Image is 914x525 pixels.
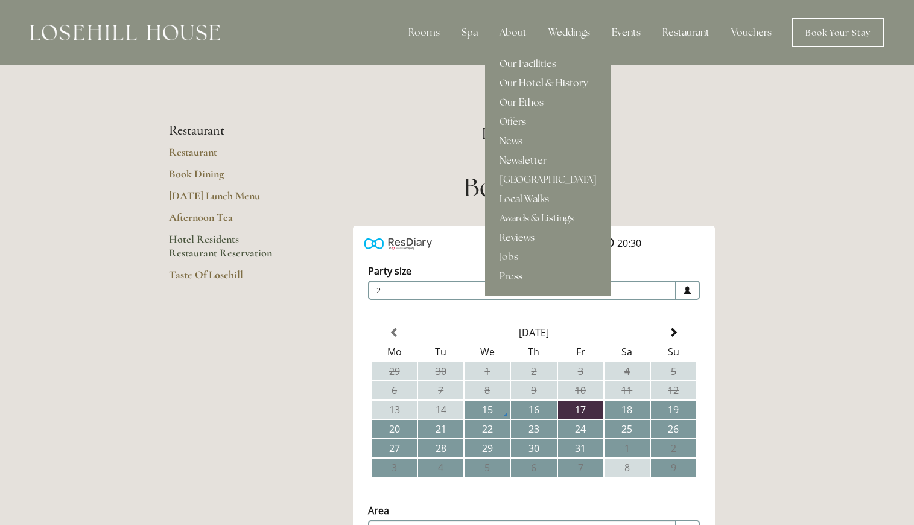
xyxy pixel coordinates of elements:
[390,328,399,337] span: Previous Month
[651,439,696,457] td: 2
[651,420,696,438] td: 26
[364,235,432,252] img: Powered by ResDiary
[418,381,463,399] td: 7
[539,21,600,45] div: Weddings
[418,459,463,477] td: 4
[323,123,746,144] h2: Hotel Residents
[558,439,603,457] td: 31
[558,420,603,438] td: 24
[485,189,611,209] a: Local Walks
[485,74,611,93] a: Our Hotel & History
[558,401,603,419] td: 17
[169,268,284,290] a: Taste Of Losehill
[651,381,696,399] td: 12
[452,21,487,45] div: Spa
[511,362,556,380] td: 2
[465,362,510,380] td: 1
[465,459,510,477] td: 5
[485,247,611,267] a: Jobs
[558,381,603,399] td: 10
[605,401,650,419] td: 18
[418,323,650,342] th: Select Month
[605,420,650,438] td: 25
[169,145,284,167] a: Restaurant
[722,21,781,45] a: Vouchers
[372,343,417,361] th: Mo
[418,401,463,419] td: 14
[485,132,611,151] a: News
[602,21,650,45] div: Events
[651,459,696,477] td: 9
[465,343,510,361] th: We
[668,328,678,337] span: Next Month
[465,401,510,419] td: 15
[558,459,603,477] td: 7
[605,381,650,399] td: 11
[372,459,417,477] td: 3
[169,232,284,268] a: Hotel Residents Restaurant Reservation
[372,362,417,380] td: 29
[372,439,417,457] td: 27
[511,401,556,419] td: 16
[169,211,284,232] a: Afternoon Tea
[30,25,220,40] img: Losehill House
[511,439,556,457] td: 30
[485,93,611,112] a: Our Ethos
[323,170,746,205] h1: Book a table
[614,234,644,253] span: 20:30
[465,439,510,457] td: 29
[169,189,284,211] a: [DATE] Lunch Menu
[372,420,417,438] td: 20
[399,21,449,45] div: Rooms
[485,112,611,132] a: Offers
[485,267,611,286] a: Press
[485,54,611,74] a: Our Facilities
[169,123,284,139] li: Restaurant
[418,362,463,380] td: 30
[368,281,676,300] span: 2
[605,439,650,457] td: 1
[605,459,650,477] td: 8
[605,362,650,380] td: 4
[653,21,719,45] div: Restaurant
[558,343,603,361] th: Fr
[418,439,463,457] td: 28
[651,343,696,361] th: Su
[485,209,611,228] a: Awards & Listings
[511,420,556,438] td: 23
[418,420,463,438] td: 21
[368,504,389,517] label: Area
[465,420,510,438] td: 22
[368,264,411,278] label: Party size
[485,228,611,247] a: Reviews
[511,459,556,477] td: 6
[465,381,510,399] td: 8
[485,151,611,170] a: Newsletter
[418,343,463,361] th: Tu
[511,343,556,361] th: Th
[511,381,556,399] td: 9
[490,21,536,45] div: About
[792,18,884,47] a: Book Your Stay
[169,167,284,189] a: Book Dining
[558,362,603,380] td: 3
[372,381,417,399] td: 6
[372,401,417,419] td: 13
[485,170,611,189] a: [GEOGRAPHIC_DATA]
[651,401,696,419] td: 19
[651,362,696,380] td: 5
[605,343,650,361] th: Sa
